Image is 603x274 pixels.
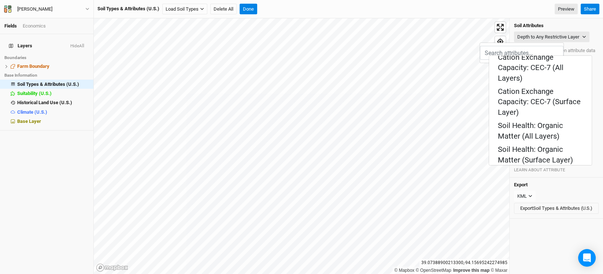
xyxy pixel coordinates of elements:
span: Climate (U.S.) [17,109,47,115]
div: Suitability (U.S.) [17,91,89,96]
button: Enter fullscreen [495,22,506,33]
div: menu-options [489,55,592,165]
div: LEARN ABOUT ATTRIBUTE [514,167,599,173]
button: Done [240,4,257,15]
button: Share [581,4,599,15]
div: Soil Health: Organic Matter (All Layers) [498,120,583,141]
span: Historical Land Use (U.S.) [17,100,72,105]
div: KML [517,193,527,200]
button: Open attribute data [552,45,599,56]
button: HideAll [70,44,85,49]
span: Layers [9,43,32,49]
div: Cation Exchange Capacity: CEC-7 (Surface Layer) [498,86,583,117]
div: Marjorie Craig [17,6,52,13]
a: Mapbox logo [96,263,128,272]
div: Soil Types & Attributes (U.S.) [17,81,89,87]
div: Soil Health: Organic Matter (Surface Layer) [498,144,583,165]
h4: Export [514,182,599,188]
button: Find my location [495,36,506,47]
a: Fields [4,23,17,29]
a: OpenStreetMap [416,268,451,273]
span: Soil Types & Attributes (U.S.) [17,81,79,87]
div: Soil Types & Attributes (U.S.) [97,6,159,12]
a: Mapbox [394,268,414,273]
div: (cm) [510,18,603,178]
div: [PERSON_NAME] [17,6,52,13]
span: Suitability (U.S.) [17,91,52,96]
div: Farm Boundary [17,63,89,69]
div: Base Layer [17,118,89,124]
div: Historical Land Use (U.S.) [17,100,89,106]
button: Delete All [210,4,237,15]
div: Climate (U.S.) [17,109,89,115]
button: KML [514,191,536,202]
div: Economics [23,23,46,29]
a: Improve this map [453,268,489,273]
button: Depth to Any Restrictive Layer [514,32,589,43]
a: Maxar [491,268,507,273]
input: Search attributes... [480,46,563,60]
span: Base Layer [17,118,41,124]
span: Farm Boundary [17,63,49,69]
div: Open Intercom Messenger [578,249,596,267]
div: 39.07388900213300 , -94.15695242274985 [419,259,509,267]
button: [PERSON_NAME] [4,5,90,13]
div: Cation Exchange Capacity: CEC-7 (All Layers) [498,52,583,83]
button: ExportSoil Types & Attributes (U.S.) [514,203,599,214]
a: Preview [555,4,578,15]
button: Load Soil Types [162,4,207,15]
h4: Soil Attributes [514,23,599,29]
